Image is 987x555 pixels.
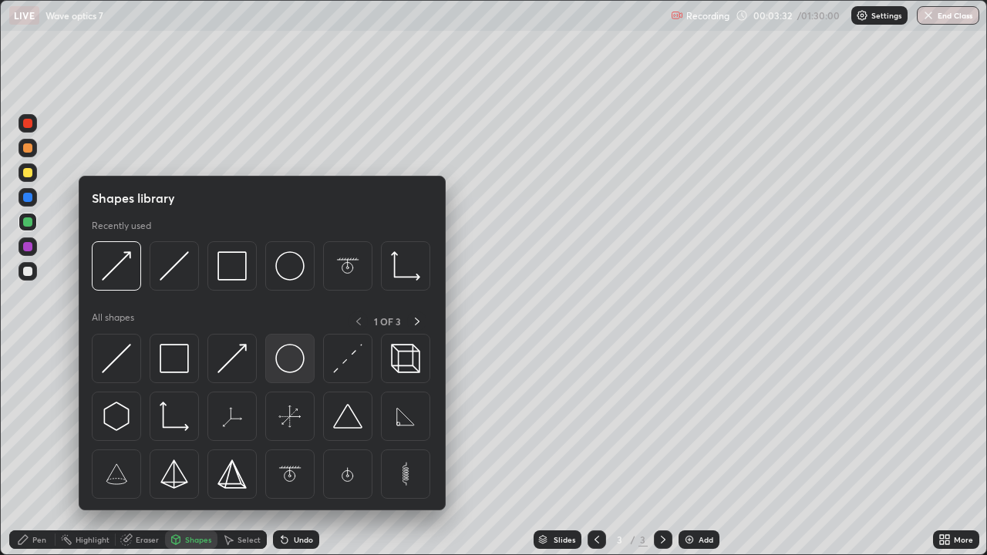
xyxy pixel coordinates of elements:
[922,9,935,22] img: end-class-cross
[102,402,131,431] img: svg+xml;charset=utf-8,%3Csvg%20xmlns%3D%22http%3A%2F%2Fwww.w3.org%2F2000%2Fsvg%22%20width%3D%2230...
[160,402,189,431] img: svg+xml;charset=utf-8,%3Csvg%20xmlns%3D%22http%3A%2F%2Fwww.w3.org%2F2000%2Fsvg%22%20width%3D%2233...
[45,9,103,22] p: Wave optics 7
[954,536,973,543] div: More
[917,6,979,25] button: End Class
[699,536,713,543] div: Add
[631,535,635,544] div: /
[217,344,247,373] img: svg+xml;charset=utf-8,%3Csvg%20xmlns%3D%22http%3A%2F%2Fwww.w3.org%2F2000%2Fsvg%22%20width%3D%2230...
[294,536,313,543] div: Undo
[333,459,362,489] img: svg+xml;charset=utf-8,%3Csvg%20xmlns%3D%22http%3A%2F%2Fwww.w3.org%2F2000%2Fsvg%22%20width%3D%2265...
[275,459,305,489] img: svg+xml;charset=utf-8,%3Csvg%20xmlns%3D%22http%3A%2F%2Fwww.w3.org%2F2000%2Fsvg%22%20width%3D%2265...
[92,189,175,207] h5: Shapes library
[333,251,362,281] img: svg+xml;charset=utf-8,%3Csvg%20xmlns%3D%22http%3A%2F%2Fwww.w3.org%2F2000%2Fsvg%22%20width%3D%2265...
[217,459,247,489] img: svg+xml;charset=utf-8,%3Csvg%20xmlns%3D%22http%3A%2F%2Fwww.w3.org%2F2000%2Fsvg%22%20width%3D%2234...
[160,344,189,373] img: svg+xml;charset=utf-8,%3Csvg%20xmlns%3D%22http%3A%2F%2Fwww.w3.org%2F2000%2Fsvg%22%20width%3D%2234...
[686,10,729,22] p: Recording
[391,402,420,431] img: svg+xml;charset=utf-8,%3Csvg%20xmlns%3D%22http%3A%2F%2Fwww.w3.org%2F2000%2Fsvg%22%20width%3D%2265...
[237,536,261,543] div: Select
[136,536,159,543] div: Eraser
[160,251,189,281] img: svg+xml;charset=utf-8,%3Csvg%20xmlns%3D%22http%3A%2F%2Fwww.w3.org%2F2000%2Fsvg%22%20width%3D%2230...
[217,251,247,281] img: svg+xml;charset=utf-8,%3Csvg%20xmlns%3D%22http%3A%2F%2Fwww.w3.org%2F2000%2Fsvg%22%20width%3D%2234...
[275,344,305,373] img: svg+xml;charset=utf-8,%3Csvg%20xmlns%3D%22http%3A%2F%2Fwww.w3.org%2F2000%2Fsvg%22%20width%3D%2236...
[14,9,35,22] p: LIVE
[92,220,151,232] p: Recently used
[554,536,575,543] div: Slides
[275,402,305,431] img: svg+xml;charset=utf-8,%3Csvg%20xmlns%3D%22http%3A%2F%2Fwww.w3.org%2F2000%2Fsvg%22%20width%3D%2265...
[856,9,868,22] img: class-settings-icons
[102,344,131,373] img: svg+xml;charset=utf-8,%3Csvg%20xmlns%3D%22http%3A%2F%2Fwww.w3.org%2F2000%2Fsvg%22%20width%3D%2230...
[683,533,696,546] img: add-slide-button
[391,251,420,281] img: svg+xml;charset=utf-8,%3Csvg%20xmlns%3D%22http%3A%2F%2Fwww.w3.org%2F2000%2Fsvg%22%20width%3D%2233...
[32,536,46,543] div: Pen
[76,536,109,543] div: Highlight
[160,459,189,489] img: svg+xml;charset=utf-8,%3Csvg%20xmlns%3D%22http%3A%2F%2Fwww.w3.org%2F2000%2Fsvg%22%20width%3D%2234...
[333,402,362,431] img: svg+xml;charset=utf-8,%3Csvg%20xmlns%3D%22http%3A%2F%2Fwww.w3.org%2F2000%2Fsvg%22%20width%3D%2238...
[391,344,420,373] img: svg+xml;charset=utf-8,%3Csvg%20xmlns%3D%22http%3A%2F%2Fwww.w3.org%2F2000%2Fsvg%22%20width%3D%2235...
[871,12,901,19] p: Settings
[638,533,648,547] div: 3
[102,459,131,489] img: svg+xml;charset=utf-8,%3Csvg%20xmlns%3D%22http%3A%2F%2Fwww.w3.org%2F2000%2Fsvg%22%20width%3D%2265...
[612,535,628,544] div: 3
[374,315,401,328] p: 1 OF 3
[275,251,305,281] img: svg+xml;charset=utf-8,%3Csvg%20xmlns%3D%22http%3A%2F%2Fwww.w3.org%2F2000%2Fsvg%22%20width%3D%2236...
[391,459,420,489] img: svg+xml;charset=utf-8,%3Csvg%20xmlns%3D%22http%3A%2F%2Fwww.w3.org%2F2000%2Fsvg%22%20width%3D%2265...
[102,251,131,281] img: svg+xml;charset=utf-8,%3Csvg%20xmlns%3D%22http%3A%2F%2Fwww.w3.org%2F2000%2Fsvg%22%20width%3D%2230...
[333,344,362,373] img: svg+xml;charset=utf-8,%3Csvg%20xmlns%3D%22http%3A%2F%2Fwww.w3.org%2F2000%2Fsvg%22%20width%3D%2230...
[185,536,211,543] div: Shapes
[92,311,134,331] p: All shapes
[217,402,247,431] img: svg+xml;charset=utf-8,%3Csvg%20xmlns%3D%22http%3A%2F%2Fwww.w3.org%2F2000%2Fsvg%22%20width%3D%2265...
[671,9,683,22] img: recording.375f2c34.svg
